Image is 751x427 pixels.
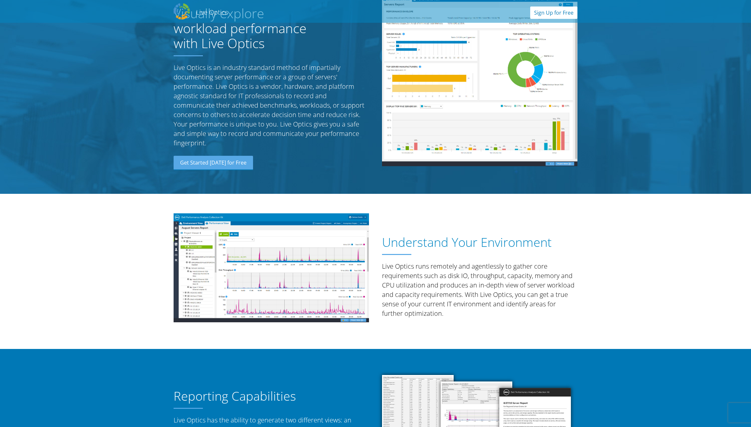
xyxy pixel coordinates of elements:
[196,8,228,17] h2: Live Optics
[174,6,320,51] h1: Visually explore workload performance with Live Optics
[174,156,253,170] a: Get Started [DATE] for Free
[174,213,369,322] img: Understand Your Environment
[174,389,366,403] h1: Reporting Capabilities
[174,63,369,148] p: Live Optics is an industry standard method of impartially documenting server performance or a gro...
[174,3,190,20] img: Dell Dpack
[382,235,574,249] h1: Understand Your Environment
[382,261,577,318] p: Live Optics runs remotely and agentlessly to gather core requirements such as disk IO, throughput...
[530,7,577,19] a: Sign Up for Free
